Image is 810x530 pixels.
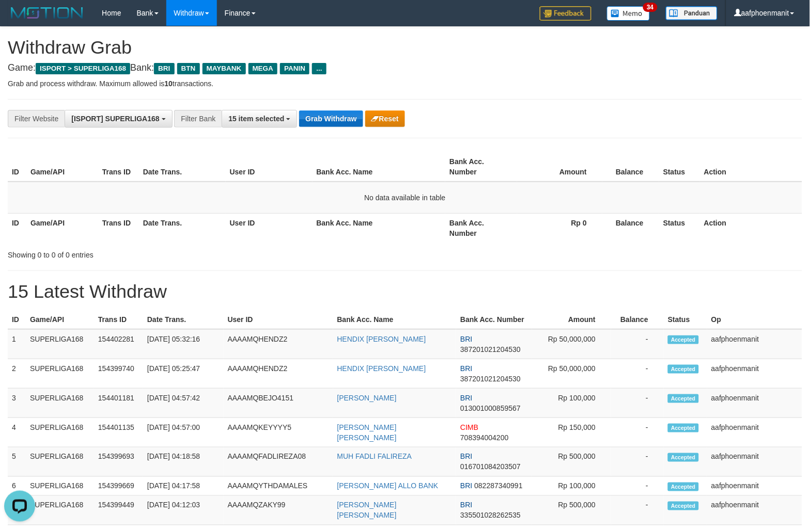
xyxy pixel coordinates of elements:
[666,6,718,20] img: panduan.png
[460,345,521,354] span: Copy 387201021204530 to clipboard
[312,63,326,74] span: ...
[94,418,143,447] td: 154401135
[94,359,143,389] td: 154399740
[224,418,333,447] td: AAAAMQKEYYYY5
[94,329,143,359] td: 154402281
[707,447,802,477] td: aafphoenmanit
[8,281,802,302] h1: 15 Latest Withdraw
[143,447,224,477] td: [DATE] 04:18:58
[532,389,611,418] td: Rp 100,000
[226,152,313,182] th: User ID
[228,115,284,123] span: 15 item selected
[36,63,130,74] span: ISPORT > SUPERLIGA168
[668,424,699,432] span: Accepted
[460,423,478,431] span: CIMB
[607,6,650,21] img: Button%20Memo.svg
[224,359,333,389] td: AAAAMQHENDZ2
[143,310,224,329] th: Date Trans.
[668,502,699,510] span: Accepted
[26,418,94,447] td: SUPERLIGA168
[460,482,472,490] span: BRI
[4,4,35,35] button: Open LiveChat chat widget
[8,78,802,89] p: Grab and process withdraw. Maximum allowed is transactions.
[517,213,602,243] th: Rp 0
[143,418,224,447] td: [DATE] 04:57:00
[611,447,664,477] td: -
[8,110,65,127] div: Filter Website
[202,63,246,74] span: MAYBANK
[143,359,224,389] td: [DATE] 05:25:47
[668,335,699,344] span: Accepted
[337,394,397,402] a: [PERSON_NAME]
[460,335,472,343] span: BRI
[611,329,664,359] td: -
[611,496,664,525] td: -
[313,152,446,182] th: Bank Acc. Name
[460,463,521,471] span: Copy 016701084203507 to clipboard
[94,477,143,496] td: 154399669
[174,110,222,127] div: Filter Bank
[532,329,611,359] td: Rp 50,000,000
[8,37,802,58] h1: Withdraw Grab
[460,404,521,412] span: Copy 013001000859567 to clipboard
[532,447,611,477] td: Rp 500,000
[611,477,664,496] td: -
[611,389,664,418] td: -
[337,423,397,442] a: [PERSON_NAME] [PERSON_NAME]
[445,213,517,243] th: Bank Acc. Number
[664,310,707,329] th: Status
[143,496,224,525] td: [DATE] 04:12:03
[602,213,659,243] th: Balance
[532,359,611,389] td: Rp 50,000,000
[8,359,26,389] td: 2
[224,389,333,418] td: AAAAMQBEJO4151
[26,213,98,243] th: Game/API
[337,335,426,343] a: HENDIX [PERSON_NAME]
[8,389,26,418] td: 3
[668,453,699,462] span: Accepted
[707,496,802,525] td: aafphoenmanit
[65,110,172,127] button: [ISPORT] SUPERLIGA168
[611,359,664,389] td: -
[26,447,94,477] td: SUPERLIGA168
[26,496,94,525] td: SUPERLIGA168
[460,394,472,402] span: BRI
[222,110,297,127] button: 15 item selected
[299,110,363,127] button: Grab Withdraw
[26,389,94,418] td: SUPERLIGA168
[707,359,802,389] td: aafphoenmanit
[460,453,472,461] span: BRI
[8,246,330,260] div: Showing 0 to 0 of 0 entries
[611,310,664,329] th: Balance
[143,477,224,496] td: [DATE] 04:17:58
[460,364,472,373] span: BRI
[8,477,26,496] td: 6
[26,477,94,496] td: SUPERLIGA168
[668,394,699,403] span: Accepted
[224,310,333,329] th: User ID
[707,418,802,447] td: aafphoenmanit
[177,63,200,74] span: BTN
[98,213,139,243] th: Trans ID
[26,359,94,389] td: SUPERLIGA168
[26,152,98,182] th: Game/API
[668,483,699,491] span: Accepted
[532,496,611,525] td: Rp 500,000
[707,310,802,329] th: Op
[94,447,143,477] td: 154399693
[8,152,26,182] th: ID
[460,433,508,442] span: Copy 708394004200 to clipboard
[707,389,802,418] td: aafphoenmanit
[248,63,278,74] span: MEGA
[602,152,659,182] th: Balance
[707,477,802,496] td: aafphoenmanit
[8,329,26,359] td: 1
[224,329,333,359] td: AAAAMQHENDZ2
[659,213,700,243] th: Status
[26,329,94,359] td: SUPERLIGA168
[460,511,521,520] span: Copy 335501028262535 to clipboard
[94,496,143,525] td: 154399449
[611,418,664,447] td: -
[8,310,26,329] th: ID
[456,310,532,329] th: Bank Acc. Number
